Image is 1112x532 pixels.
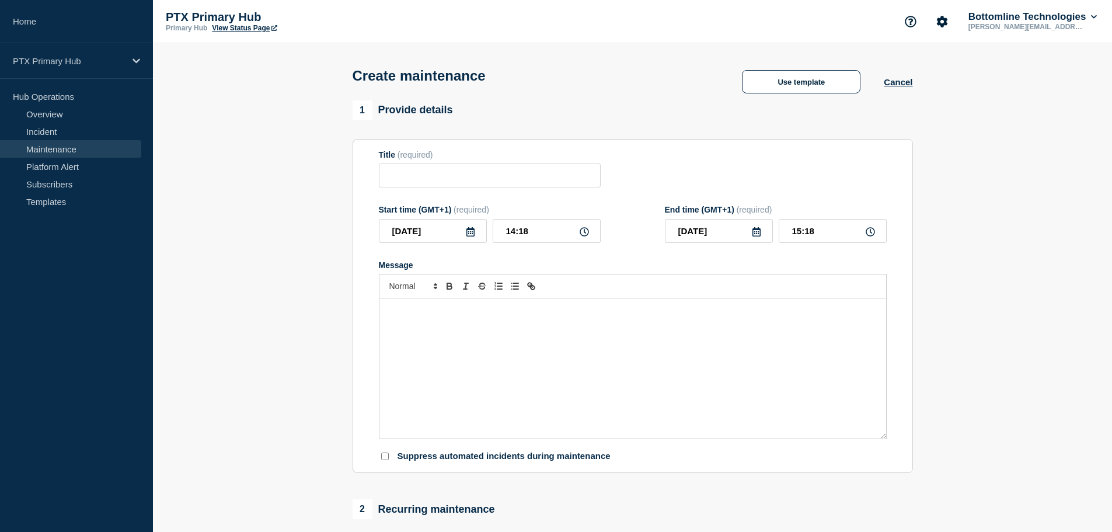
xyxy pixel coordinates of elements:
input: Suppress automated incidents during maintenance [381,453,389,460]
div: Start time (GMT+1) [379,205,601,214]
div: Message [379,298,886,439]
p: [PERSON_NAME][EMAIL_ADDRESS][PERSON_NAME][DOMAIN_NAME] [966,23,1087,31]
button: Support [898,9,923,34]
button: Bottomline Technologies [966,11,1099,23]
div: Recurring maintenance [353,499,495,519]
button: Toggle link [523,279,539,293]
input: YYYY-MM-DD [379,219,487,243]
span: (required) [737,205,772,214]
p: PTX Primary Hub [13,56,125,66]
a: View Status Page [212,24,277,32]
p: Suppress automated incidents during maintenance [398,451,611,462]
div: Provide details [353,100,453,120]
div: End time (GMT+1) [665,205,887,214]
span: 1 [353,100,372,120]
p: Primary Hub [166,24,207,32]
span: (required) [398,150,433,159]
span: 2 [353,499,372,519]
button: Toggle strikethrough text [474,279,490,293]
h1: Create maintenance [353,68,486,84]
button: Toggle bold text [441,279,458,293]
button: Toggle italic text [458,279,474,293]
div: Message [379,260,887,270]
button: Toggle bulleted list [507,279,523,293]
div: Title [379,150,601,159]
span: Font size [384,279,441,293]
input: HH:MM [493,219,601,243]
p: PTX Primary Hub [166,11,399,24]
button: Account settings [930,9,954,34]
span: (required) [454,205,489,214]
input: Title [379,164,601,187]
input: YYYY-MM-DD [665,219,773,243]
button: Toggle ordered list [490,279,507,293]
button: Cancel [884,77,912,87]
input: HH:MM [779,219,887,243]
button: Use template [742,70,860,93]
